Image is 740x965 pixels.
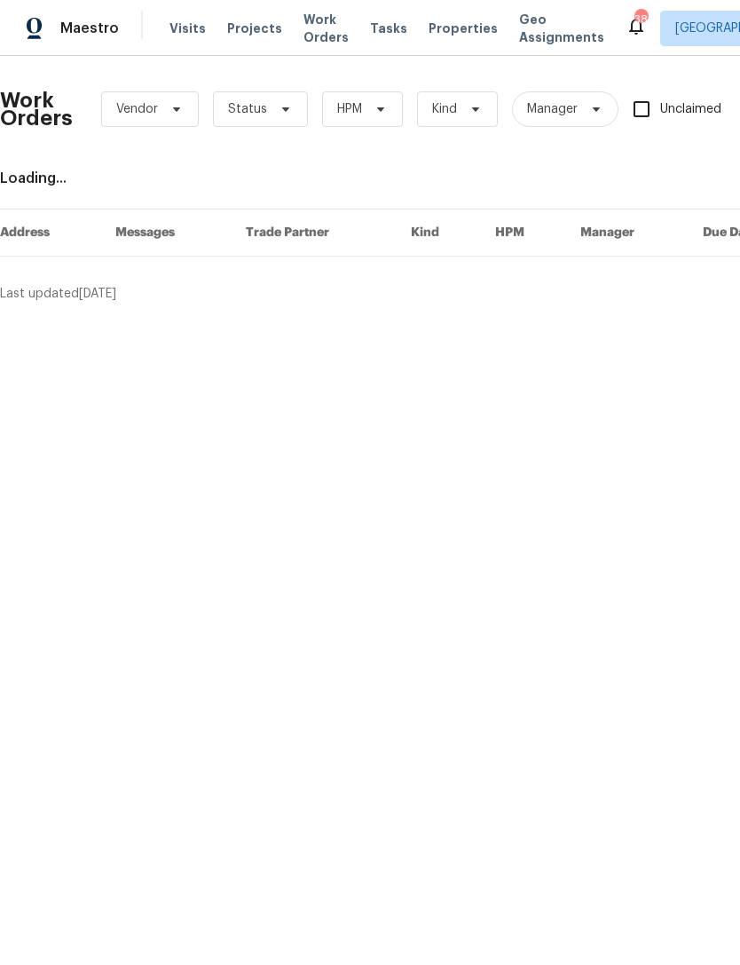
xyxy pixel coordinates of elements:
span: Manager [527,100,578,118]
span: Status [228,100,267,118]
div: 38 [634,11,647,28]
span: Tasks [370,22,407,35]
span: Properties [429,20,498,37]
span: Maestro [60,20,119,37]
th: HPM [481,210,566,257]
th: Trade Partner [232,210,398,257]
span: Vendor [116,100,158,118]
span: Unclaimed [660,100,721,119]
span: Kind [432,100,457,118]
span: [DATE] [79,288,116,300]
span: Visits [169,20,206,37]
th: Manager [566,210,689,257]
span: Geo Assignments [519,11,604,46]
span: HPM [337,100,362,118]
span: Projects [227,20,282,37]
th: Kind [397,210,481,257]
th: Messages [101,210,232,257]
span: Work Orders [303,11,349,46]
